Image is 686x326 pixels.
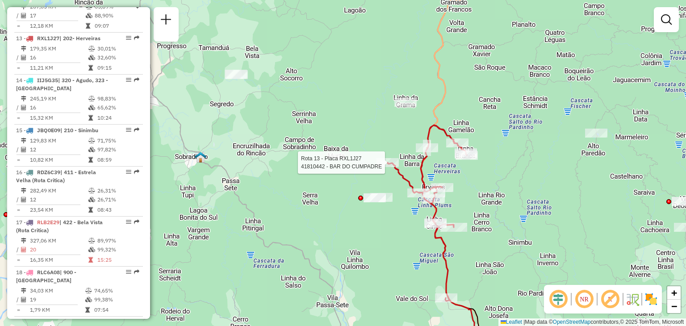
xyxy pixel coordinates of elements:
[94,305,139,314] td: 07:54
[97,236,139,245] td: 89,97%
[37,219,59,226] span: RLB2E29
[126,219,131,225] em: Opções
[97,103,139,112] td: 65,62%
[126,127,131,133] em: Opções
[97,145,139,154] td: 97,82%
[16,35,100,42] span: 13 -
[85,288,92,293] i: % de utilização do peso
[29,255,88,264] td: 16,35 KM
[29,295,85,304] td: 19
[195,151,206,163] img: Sobradinho
[134,219,139,225] em: Rota exportada
[86,23,90,29] i: Tempo total em rota
[85,307,90,313] i: Tempo total em rota
[29,286,85,295] td: 34,03 KM
[16,295,21,304] td: /
[599,288,621,310] span: Exibir rótulo
[126,77,131,83] em: Opções
[88,257,93,263] i: Tempo total em rota
[16,155,21,164] td: =
[671,301,677,312] span: −
[21,297,26,302] i: Total de Atividades
[16,169,96,184] span: | 411 - Estrela Velha (Rota Critica)
[88,147,95,152] i: % de utilização da cubagem
[667,300,681,313] a: Zoom out
[37,35,59,42] span: RXL1J27
[94,286,139,295] td: 74,65%
[85,297,92,302] i: % de utilização da cubagem
[21,96,26,101] i: Distância Total
[97,195,139,204] td: 26,71%
[585,129,607,138] div: Atividade não roteirizada - MEGA LANCHE
[97,94,139,103] td: 98,83%
[97,63,139,72] td: 09:15
[29,136,88,145] td: 129,83 KM
[29,195,88,204] td: 12
[625,292,640,306] img: Fluxo de ruas
[37,127,60,134] span: JBQ0E09
[29,44,88,53] td: 179,35 KM
[97,245,139,254] td: 99,32%
[553,319,591,325] a: OpenStreetMap
[126,169,131,175] em: Opções
[16,53,21,62] td: /
[16,195,21,204] td: /
[16,63,21,72] td: =
[29,145,88,154] td: 12
[21,288,26,293] i: Distância Total
[16,269,76,284] span: 18 -
[134,269,139,275] em: Rota exportada
[16,219,103,234] span: 17 -
[88,96,95,101] i: % de utilização do peso
[657,11,675,29] a: Exibir filtros
[21,105,26,110] i: Total de Atividades
[16,21,21,30] td: =
[88,188,95,193] i: % de utilização do peso
[88,197,95,202] i: % de utilização da cubagem
[16,145,21,154] td: /
[88,115,93,121] i: Tempo total em rota
[29,11,85,20] td: 17
[29,245,88,254] td: 20
[29,305,85,314] td: 1,79 KM
[21,147,26,152] i: Total de Atividades
[498,318,686,326] div: Map data © contributors,© 2025 TomTom, Microsoft
[134,127,139,133] em: Rota exportada
[667,286,681,300] a: Zoom in
[88,157,93,163] i: Tempo total em rota
[97,155,139,164] td: 08:59
[16,255,21,264] td: =
[88,55,95,60] i: % de utilização da cubagem
[37,77,58,84] span: IIJ5G35
[29,94,88,103] td: 245,19 KM
[126,35,131,41] em: Opções
[16,245,21,254] td: /
[226,70,248,79] div: Atividade não roteirizada - 58.253.671 FABIANE DIAS DA SILVA
[29,63,88,72] td: 11,21 KM
[644,292,658,306] img: Exibir/Ocultar setores
[88,138,95,143] i: % de utilização do peso
[29,155,88,164] td: 10,82 KM
[523,319,525,325] span: |
[671,287,677,298] span: +
[364,193,386,202] div: Atividade não roteirizada - SERGIO MARCOS PADILH
[21,197,26,202] i: Total de Atividades
[29,205,88,214] td: 23,54 KM
[97,186,139,195] td: 26,31%
[97,255,139,264] td: 15:25
[29,21,85,30] td: 12,18 KM
[29,103,88,112] td: 16
[548,288,569,310] span: Ocultar deslocamento
[16,77,108,92] span: | 320 - Agudo, 323 - [GEOGRAPHIC_DATA]
[16,113,21,122] td: =
[21,238,26,243] i: Distância Total
[501,319,522,325] a: Leaflet
[94,295,139,304] td: 99,38%
[88,105,95,110] i: % de utilização da cubagem
[59,35,100,42] span: | 202- Herveiras
[29,53,88,62] td: 16
[21,13,26,18] i: Total de Atividades
[21,138,26,143] i: Distância Total
[16,205,21,214] td: =
[86,13,92,18] i: % de utilização da cubagem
